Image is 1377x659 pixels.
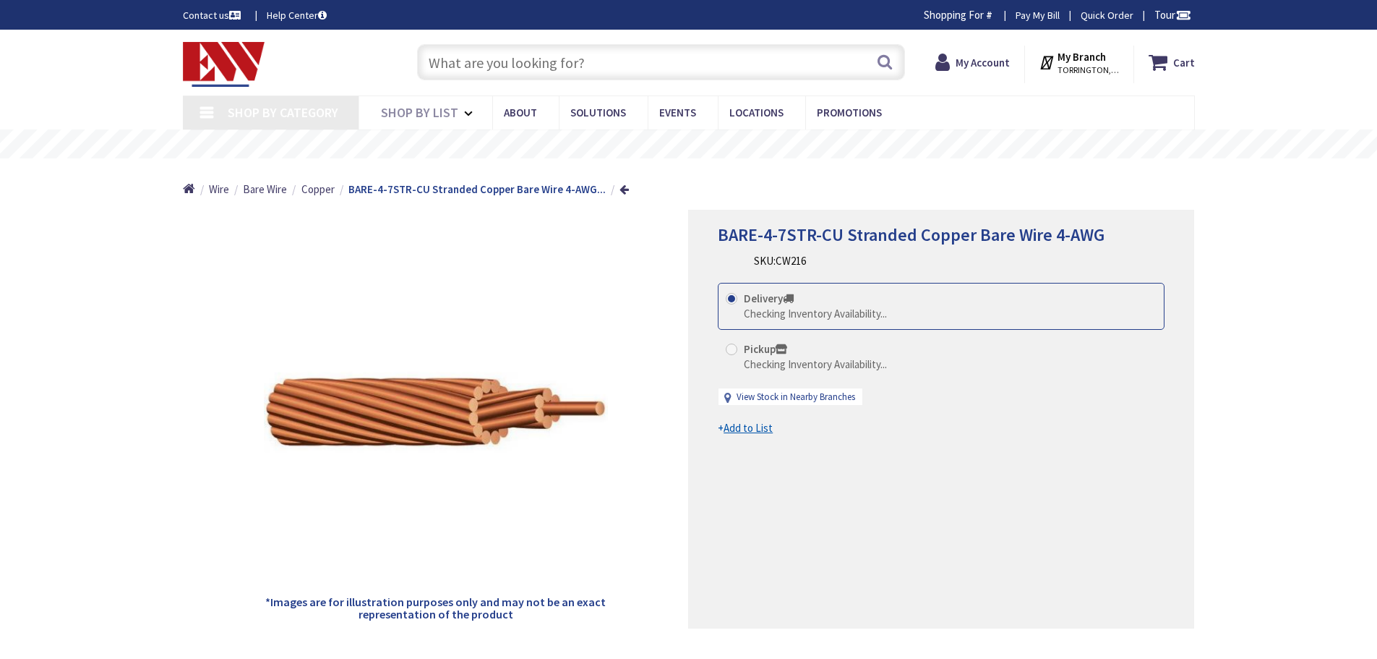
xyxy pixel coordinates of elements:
span: About [504,106,537,119]
strong: Delivery [744,292,794,305]
a: Contact us [183,8,244,22]
input: What are you looking for? [417,44,905,80]
span: Shop By List [381,104,458,121]
span: Shopping For [924,8,984,22]
span: Tour [1154,8,1191,22]
a: Quick Order [1081,8,1133,22]
div: Checking Inventory Availability... [744,357,887,372]
u: Add to List [724,421,773,435]
a: My Account [935,49,1010,75]
span: Wire [209,182,229,196]
a: Cart [1149,49,1195,75]
strong: BARE-4-7STR-CU Stranded Copper Bare Wire 4-AWG... [348,182,606,196]
span: CW216 [776,254,806,268]
a: +Add to List [718,420,773,435]
strong: # [986,8,992,22]
a: Pay My Bill [1016,8,1060,22]
span: Promotions [817,106,882,119]
strong: My Branch [1058,50,1106,64]
span: Solutions [570,106,626,119]
a: View Stock in Nearby Branches [737,391,855,404]
img: BARE-4-7STR-CU Stranded Copper Bare Wire 4-AWG [264,240,608,584]
strong: Pickup [744,342,787,356]
span: BARE-4-7STR-CU Stranded Copper Bare Wire 4-AWG [718,224,1104,246]
div: My Branch TORRINGTON, [GEOGRAPHIC_DATA] [1039,49,1119,75]
span: Events [659,106,696,119]
a: Bare Wire [243,182,287,197]
div: SKU: [754,253,806,268]
span: + [718,421,773,435]
a: Help Center [267,8,327,22]
h5: *Images are for illustration purposes only and may not be an exact representation of the product [264,596,608,621]
a: Copper [301,182,335,197]
span: Bare Wire [243,182,287,196]
strong: My Account [956,56,1010,69]
a: Wire [209,182,229,197]
strong: Cart [1173,49,1195,75]
img: Electrical Wholesalers, Inc. [183,42,265,87]
span: Locations [729,106,784,119]
span: TORRINGTON, [GEOGRAPHIC_DATA] [1058,64,1119,76]
span: Copper [301,182,335,196]
span: Shop By Category [228,104,338,121]
div: Checking Inventory Availability... [744,306,887,321]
